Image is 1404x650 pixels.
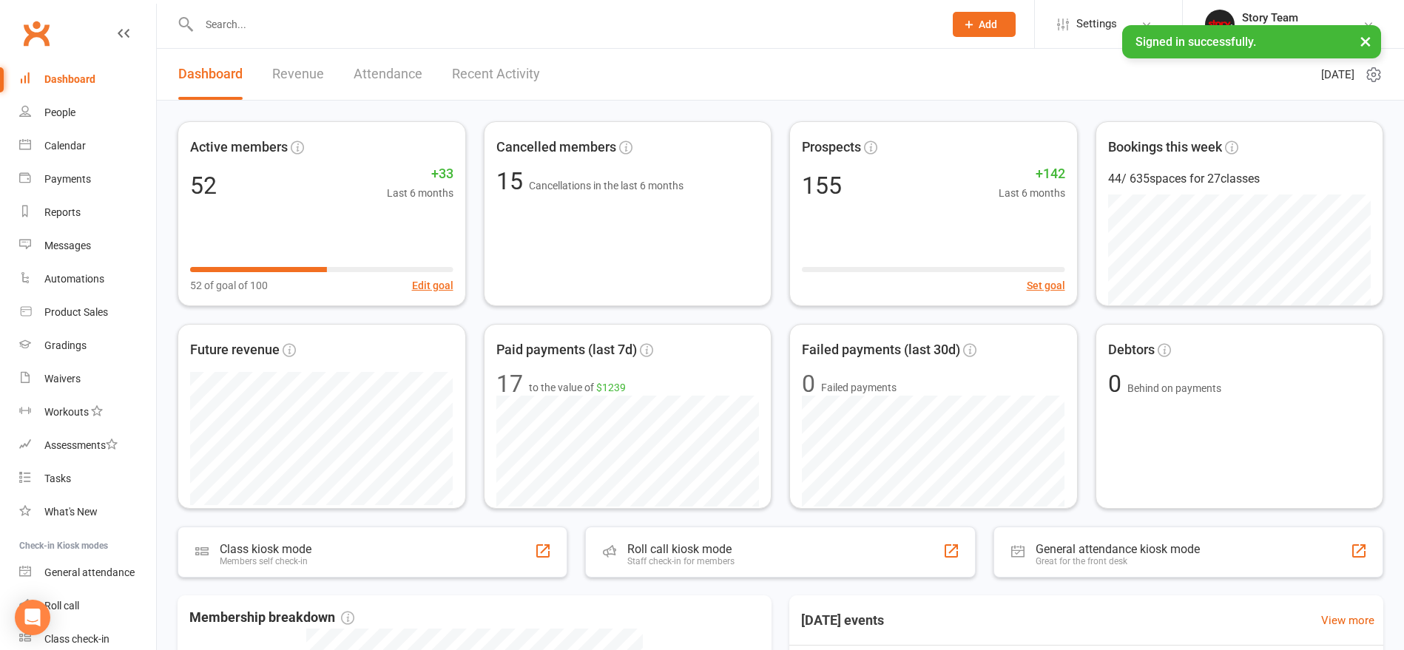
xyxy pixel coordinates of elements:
span: Last 6 months [999,185,1065,201]
span: 15 [496,167,529,195]
div: Payments [44,173,91,185]
div: 17 [496,372,523,396]
span: Settings [1076,7,1117,41]
a: Attendance [354,49,422,100]
div: Workouts [44,406,89,418]
div: Automations [44,273,104,285]
a: Waivers [19,362,156,396]
a: Reports [19,196,156,229]
a: Gradings [19,329,156,362]
span: Failed payments (last 30d) [802,339,960,361]
div: Reports [44,206,81,218]
span: to the value of [529,379,626,396]
span: Paid payments (last 7d) [496,339,637,361]
div: General attendance [44,566,135,578]
span: Cancelled members [496,137,616,158]
a: Roll call [19,589,156,623]
h3: [DATE] events [789,607,896,634]
div: Members self check-in [220,556,311,566]
div: Waivers [44,373,81,385]
div: Class check-in [44,633,109,645]
span: Cancellations in the last 6 months [529,180,684,192]
div: Product Sales [44,306,108,318]
div: 52 [190,174,217,197]
a: Tasks [19,462,156,495]
div: 0 [802,372,815,396]
a: Recent Activity [452,49,540,100]
span: Active members [190,137,288,158]
div: 155 [802,174,842,197]
span: [DATE] [1321,66,1354,84]
input: Search... [195,14,934,35]
div: Story Team [1242,11,1348,24]
a: Workouts [19,396,156,429]
a: Messages [19,229,156,263]
a: Product Sales [19,296,156,329]
div: Roll call [44,600,79,612]
div: General attendance kiosk mode [1036,542,1200,556]
span: Add [979,18,997,30]
span: Failed payments [821,379,897,396]
span: Membership breakdown [189,607,354,629]
a: Calendar [19,129,156,163]
a: Revenue [272,49,324,100]
span: 0 [1108,370,1127,398]
button: × [1352,25,1379,57]
div: 44 / 635 spaces for 27 classes [1108,169,1371,189]
div: Dashboard [44,73,95,85]
span: 52 of goal of 100 [190,277,268,294]
button: Edit goal [412,277,453,294]
a: Clubworx [18,15,55,52]
a: Assessments [19,429,156,462]
span: Future revenue [190,339,280,361]
span: +142 [999,163,1065,185]
div: Class kiosk mode [220,542,311,556]
div: What's New [44,506,98,518]
div: Open Intercom Messenger [15,600,50,635]
div: Roll call kiosk mode [627,542,735,556]
span: Last 6 months [387,185,453,201]
a: General attendance kiosk mode [19,556,156,589]
a: Dashboard [178,49,243,100]
a: People [19,96,156,129]
span: $1239 [596,382,626,393]
a: Payments [19,163,156,196]
div: People [44,106,75,118]
a: View more [1321,612,1374,629]
span: +33 [387,163,453,185]
span: Prospects [802,137,861,158]
a: Dashboard [19,63,156,96]
div: Assessments [44,439,118,451]
button: Add [953,12,1016,37]
div: Calendar [44,140,86,152]
span: Signed in successfully. [1135,35,1256,49]
a: What's New [19,495,156,529]
div: Tasks [44,473,71,484]
button: Set goal [1027,277,1065,294]
span: Bookings this week [1108,137,1222,158]
a: Automations [19,263,156,296]
img: thumb_image1751589760.png [1205,10,1235,39]
div: Story [PERSON_NAME] [1242,24,1348,38]
div: Staff check-in for members [627,556,735,566]
div: Gradings [44,339,87,351]
span: Debtors [1108,339,1155,361]
div: Messages [44,240,91,251]
span: Behind on payments [1127,382,1221,394]
div: Great for the front desk [1036,556,1200,566]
